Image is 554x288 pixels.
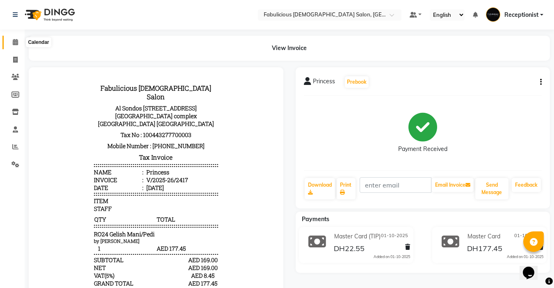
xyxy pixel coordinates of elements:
[108,93,132,101] div: Princess
[467,232,500,241] span: Master Card
[119,139,181,148] span: TOTAL
[57,27,181,54] p: Al Sondos [STREET_ADDRESS] [GEOGRAPHIC_DATA] complex [GEOGRAPHIC_DATA] [GEOGRAPHIC_DATA]
[512,178,541,192] a: Feedback
[57,219,84,227] div: Payments
[57,243,69,251] div: Paid
[108,108,127,116] div: [DATE]
[151,196,181,204] div: AED 8.45
[57,196,68,204] span: VAT
[57,108,107,116] div: Date
[398,145,447,153] div: Payment Received
[151,227,181,235] div: AED 22.55
[57,258,181,265] p: Please visit again !
[57,162,103,169] small: by [PERSON_NAME]
[57,181,87,188] div: SUBTOTAL
[105,108,107,116] span: :
[99,265,132,273] span: Receptionist
[57,101,107,108] div: Invoice
[334,232,381,241] span: Master Card (TIP)
[305,178,335,199] a: Download
[21,3,77,26] img: logo
[57,139,119,148] span: QTY
[514,232,541,241] span: 01-10-2025
[57,235,90,243] span: Master Card
[57,76,181,87] h3: Tax Invoice
[151,181,181,188] div: AED 169.00
[302,215,329,223] span: Payments
[313,77,335,89] span: Princess
[29,36,550,61] div: View Invoice
[57,54,181,65] p: Tax No : 100443277700003
[151,188,181,196] div: AED 169.00
[337,178,356,199] a: Print
[57,155,118,162] span: RO24 Gelish Mani/Pedi
[57,93,107,101] div: Name
[57,188,69,196] div: NET
[151,243,181,251] div: AED 200.00
[507,254,543,260] div: Added on 01-10-2025
[360,177,431,193] input: enter email
[475,178,508,199] button: Send Message
[374,254,410,260] div: Added on 01-10-2025
[520,255,546,280] iframe: chat widget
[69,197,76,204] span: 5%
[57,212,78,219] div: Payable
[57,204,96,212] div: GRAND TOTAL
[57,227,103,235] span: Master Card (TIP)
[108,101,151,108] div: V/2025-26/2417
[467,244,502,255] span: DH177.45
[151,204,181,212] div: AED 177.45
[334,244,365,255] span: DH22.55
[57,265,181,273] div: Generated By : at [DATE] 1:12 PM
[432,178,474,192] button: Email Invoice
[381,232,408,241] span: 01-10-2025
[105,93,107,101] span: :
[105,101,107,108] span: :
[57,7,181,27] h3: Fabulicious [DEMOGRAPHIC_DATA] Salon
[57,129,75,137] span: STAFF
[119,169,181,177] span: AED 177.45
[486,7,500,22] img: Receptionist
[57,169,119,177] span: 1
[504,11,538,19] span: Receptionist
[151,212,181,219] div: AED 200.00
[151,235,181,243] div: AED 177.45
[57,65,181,76] p: Mobile Number : [PHONE_NUMBER]
[57,121,71,129] span: ITEM
[26,37,51,47] div: Calendar
[57,196,78,204] div: ( )
[345,76,369,88] button: Prebook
